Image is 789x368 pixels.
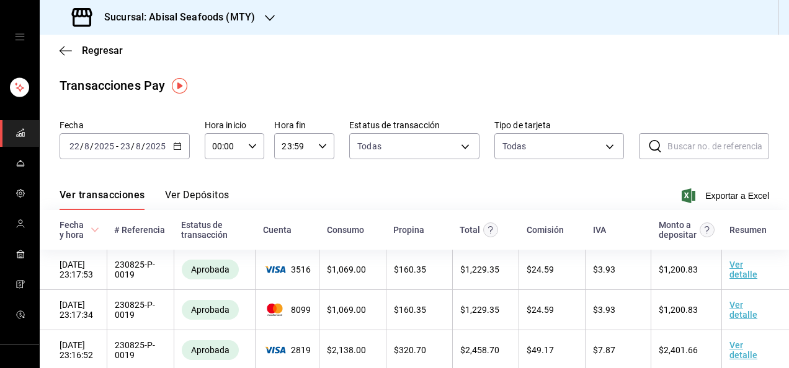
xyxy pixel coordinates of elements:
[60,220,99,240] span: Fecha y hora
[667,134,769,159] input: Buscar no. de referencia
[274,121,334,129] label: Hora fin
[394,305,426,315] span: $ 160.35
[349,121,479,129] label: Estatus de transacción
[393,225,424,235] div: Propina
[263,225,292,235] div: Cuenta
[460,305,499,315] span: $ 1,229.35
[182,300,239,320] div: Transacciones cobradas de manera exitosa.
[263,345,311,355] span: 2819
[327,345,366,355] span: $ 2,138.00
[107,250,174,290] td: 230825-P-0019
[460,225,480,235] div: Total
[94,10,255,25] h3: Sucursal: Abisal Seafoods (MTY)
[357,140,381,152] span: Todas
[165,189,230,210] button: Ver Depósitos
[120,141,131,151] input: --
[502,140,527,152] div: Todas
[659,220,697,240] div: Monto a depositar
[593,265,615,274] span: $ 3.93
[394,265,426,274] span: $ 160.35
[494,121,625,129] label: Tipo de tarjeta
[60,121,190,129] label: Fecha
[527,265,554,274] span: $ 24.59
[182,260,239,279] div: Transacciones cobradas de manera exitosa.
[684,188,769,203] button: Exportar a Excel
[131,141,135,151] span: /
[82,45,123,56] span: Regresar
[327,305,366,315] span: $ 1,069.00
[659,265,698,274] span: $ 1,200.83
[40,290,107,330] td: [DATE] 23:17:34
[40,250,107,290] td: [DATE] 23:17:53
[186,305,234,315] span: Aprobada
[593,345,615,355] span: $ 7.87
[15,32,25,42] button: open drawer
[729,260,757,279] a: Ver detalle
[60,189,145,210] button: Ver transacciones
[263,304,311,316] span: 8099
[659,305,698,315] span: $ 1,200.83
[593,305,615,315] span: $ 3.93
[116,141,118,151] span: -
[135,141,141,151] input: --
[729,300,757,320] a: Ver detalle
[182,340,239,360] div: Transacciones cobradas de manera exitosa.
[186,265,234,274] span: Aprobada
[527,225,564,235] div: Comisión
[107,290,174,330] td: 230825-P-0019
[263,265,311,274] span: 3516
[205,121,265,129] label: Hora inicio
[60,76,165,95] div: Transacciones Pay
[141,141,145,151] span: /
[145,141,166,151] input: ----
[729,340,757,360] a: Ver detalle
[181,220,248,240] div: Estatus de transacción
[69,141,80,151] input: --
[593,225,606,235] div: IVA
[327,225,364,235] div: Consumo
[172,78,187,94] img: Tooltip marker
[394,345,426,355] span: $ 320.70
[527,345,554,355] span: $ 49.17
[460,265,499,274] span: $ 1,229.35
[527,305,554,315] span: $ 24.59
[659,345,698,355] span: $ 2,401.66
[729,225,767,235] div: Resumen
[84,141,90,151] input: --
[700,222,715,237] svg: Este es el monto resultante del total pagado menos comisión e IVA. Esta será la parte que se depo...
[60,189,230,210] div: navigation tabs
[80,141,84,151] span: /
[114,225,165,235] div: # Referencia
[483,222,498,237] svg: Este monto equivale al total pagado por el comensal antes de aplicar Comisión e IVA.
[90,141,94,151] span: /
[327,265,366,274] span: $ 1,069.00
[60,45,123,56] button: Regresar
[60,220,88,240] div: Fecha y hora
[186,345,234,355] span: Aprobada
[460,345,499,355] span: $ 2,458.70
[94,141,115,151] input: ----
